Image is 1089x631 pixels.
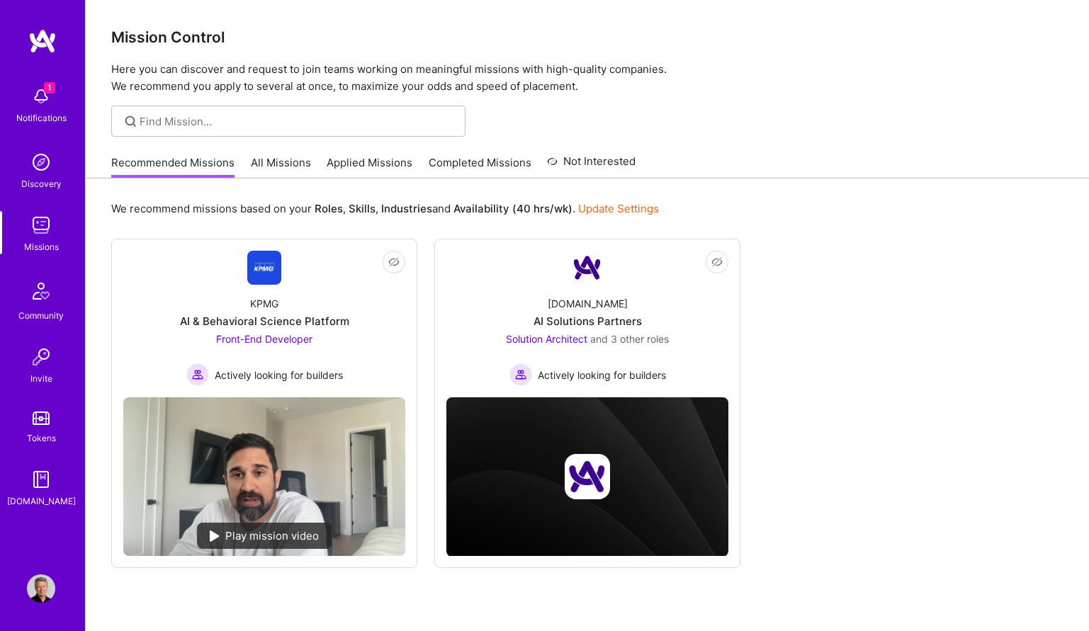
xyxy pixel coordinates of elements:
[123,113,139,130] i: icon SearchGrey
[453,202,572,215] b: Availability (40 hrs/wk)
[18,308,64,323] div: Community
[27,431,56,445] div: Tokens
[111,155,235,178] a: Recommended Missions
[27,148,55,176] img: discovery
[180,314,349,329] div: AI & Behavioral Science Platform
[186,363,209,386] img: Actively looking for builders
[534,314,642,329] div: AI Solutions Partners
[111,61,1063,95] p: Here you can discover and request to join teams working on meaningful missions with high-quality ...
[446,397,728,557] img: cover
[123,251,405,386] a: Company LogoKPMGAI & Behavioral Science PlatformFront-End Developer Actively looking for builders...
[446,251,728,386] a: Company Logo[DOMAIN_NAME]AI Solutions PartnersSolution Architect and 3 other rolesActively lookin...
[27,574,55,603] img: User Avatar
[429,155,531,178] a: Completed Missions
[23,574,59,603] a: User Avatar
[16,110,67,125] div: Notifications
[123,397,405,556] img: No Mission
[250,296,278,311] div: KPMG
[590,333,669,345] span: and 3 other roles
[548,296,628,311] div: [DOMAIN_NAME]
[565,454,610,499] img: Company logo
[197,523,332,549] div: Play mission video
[27,465,55,494] img: guide book
[251,155,311,178] a: All Missions
[570,251,604,285] img: Company Logo
[327,155,412,178] a: Applied Missions
[506,333,587,345] span: Solution Architect
[381,202,432,215] b: Industries
[538,368,666,382] span: Actively looking for builders
[210,530,220,542] img: play
[140,114,455,129] input: Find Mission...
[111,201,659,216] p: We recommend missions based on your , , and .
[33,411,50,425] img: tokens
[247,251,281,285] img: Company Logo
[711,256,723,268] i: icon EyeClosed
[349,202,376,215] b: Skills
[578,202,659,215] a: Update Settings
[388,256,400,268] i: icon EyeClosed
[315,202,343,215] b: Roles
[28,28,57,54] img: logo
[44,82,55,93] span: 1
[27,211,55,239] img: teamwork
[21,176,62,191] div: Discovery
[24,239,59,254] div: Missions
[7,494,76,508] div: [DOMAIN_NAME]
[27,82,55,110] img: bell
[30,371,52,386] div: Invite
[111,28,1063,46] h3: Mission Control
[509,363,532,386] img: Actively looking for builders
[216,333,312,345] span: Front-End Developer
[27,343,55,371] img: Invite
[547,153,636,178] a: Not Interested
[24,274,58,308] img: Community
[215,368,343,382] span: Actively looking for builders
